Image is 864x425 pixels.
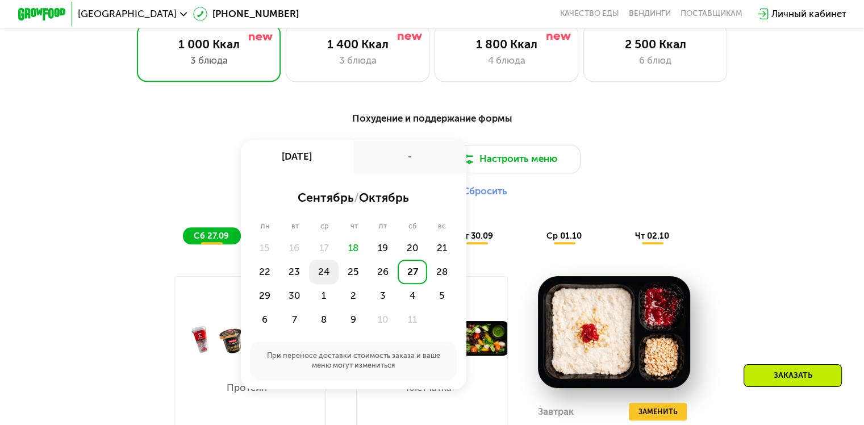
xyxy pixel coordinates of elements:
a: Вендинги [629,9,671,19]
span: чт 02.10 [635,231,669,241]
div: 3 блюда [298,53,417,68]
div: Похудение и поддержание формы [77,111,787,126]
div: При переносе доставки стоимость заказа и ваше меню могут измениться [250,341,456,380]
div: 7 [279,308,309,332]
span: сб 27.09 [194,231,229,241]
div: 30 [279,284,309,308]
div: 1 400 Ккал [298,37,417,51]
div: 15 [250,236,279,260]
div: 8 [309,308,339,332]
div: 5 [427,284,457,308]
div: 29 [250,284,279,308]
div: 28 [427,260,457,284]
span: / [354,190,359,205]
div: ср [310,222,340,231]
div: 3 блюда [149,53,268,68]
div: 1 000 Ккал [149,37,268,51]
div: Завтрак [538,403,574,421]
div: 20 [398,236,427,260]
div: 3 [368,284,398,308]
div: 27 [398,260,427,284]
p: Клетчатка [403,383,456,393]
div: - [353,140,466,173]
p: Протеин [221,383,274,393]
div: 18 [339,236,368,260]
div: 24 [309,260,339,284]
div: 26 [368,260,398,284]
div: 9 [339,308,368,332]
div: 2 [339,284,368,308]
span: Заменить [638,406,677,418]
div: Личный кабинет [771,7,846,21]
div: 4 [398,284,427,308]
button: Сбросить [462,185,507,197]
button: Настроить меню [437,145,581,174]
div: 16 [279,236,309,260]
div: пн [250,222,281,231]
span: сентябрь [298,190,354,205]
a: [PHONE_NUMBER] [193,7,299,21]
div: вс [427,222,457,231]
div: 1 [309,284,339,308]
div: Заказать [744,364,842,387]
span: ср 01.10 [546,231,582,241]
button: Заменить [629,403,687,421]
div: 4 блюда [447,53,566,68]
div: чт [340,222,369,231]
div: [DATE] [241,140,354,173]
span: вт 30.09 [460,231,493,241]
div: 19 [368,236,398,260]
div: 6 блюд [596,53,715,68]
span: [GEOGRAPHIC_DATA] [78,9,177,19]
div: поставщикам [681,9,742,19]
div: 1 800 Ккал [447,37,566,51]
div: 10 [368,308,398,332]
div: 23 [279,260,309,284]
div: вт [281,222,310,231]
div: 21 [427,236,457,260]
div: 22 [250,260,279,284]
div: пт [369,222,398,231]
div: 25 [339,260,368,284]
span: октябрь [359,190,409,205]
div: 2 500 Ккал [596,37,715,51]
div: 17 [309,236,339,260]
div: сб [398,222,427,231]
div: 6 [250,308,279,332]
a: Качество еды [560,9,619,19]
div: 11 [398,308,427,332]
